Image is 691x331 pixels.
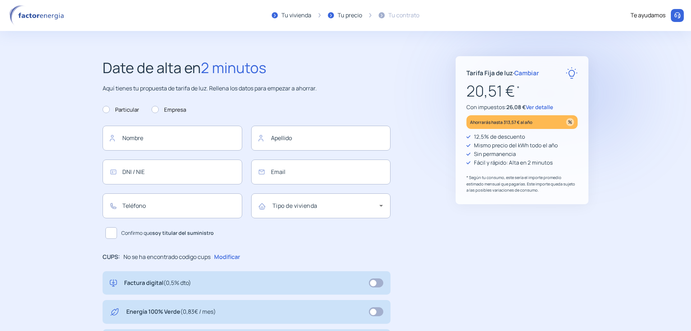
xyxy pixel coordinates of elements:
div: Tu vivienda [281,11,311,20]
p: Modificar [214,252,240,262]
mat-label: Tipo de vivienda [272,202,317,210]
span: (0,83€ / mes) [180,308,216,316]
img: percentage_icon.svg [566,118,574,126]
img: energy-green.svg [110,307,119,317]
span: Ver detalle [526,103,553,111]
p: Sin permanencia [474,150,516,158]
p: Con impuestos: [466,103,578,112]
img: rate-E.svg [566,67,578,79]
p: 20,51 € [466,79,578,103]
span: 2 minutos [201,58,266,77]
img: logo factor [7,5,68,26]
p: Energía 100% Verde [126,307,216,317]
span: Confirmo que [121,229,214,237]
label: Empresa [152,106,186,114]
img: digital-invoice.svg [110,278,117,288]
p: Aquí tienes tu propuesta de tarifa de luz. Rellena los datos para empezar a ahorrar. [103,84,390,93]
p: Fácil y rápido: Alta en 2 minutos [474,158,553,167]
p: Factura digital [124,278,191,288]
p: Ahorrarás hasta 313,57 € al año [470,118,532,126]
h2: Date de alta en [103,56,390,79]
label: Particular [103,106,139,114]
p: No se ha encontrado codigo cups [123,252,211,262]
div: Te ayudamos [631,11,665,20]
div: Tu precio [338,11,362,20]
span: Cambiar [514,69,539,77]
b: soy titular del suministro [152,229,214,236]
p: * Según tu consumo, este sería el importe promedio estimado mensual que pagarías. Este importe qu... [466,174,578,193]
p: Mismo precio del kWh todo el año [474,141,558,150]
img: llamar [674,12,681,19]
p: CUPS: [103,252,120,262]
p: 12,5% de descuento [474,133,525,141]
span: 26,08 € [506,103,526,111]
p: Tarifa Fija de luz · [466,68,539,78]
span: (0,5% dto) [163,279,191,287]
div: Tu contrato [388,11,419,20]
